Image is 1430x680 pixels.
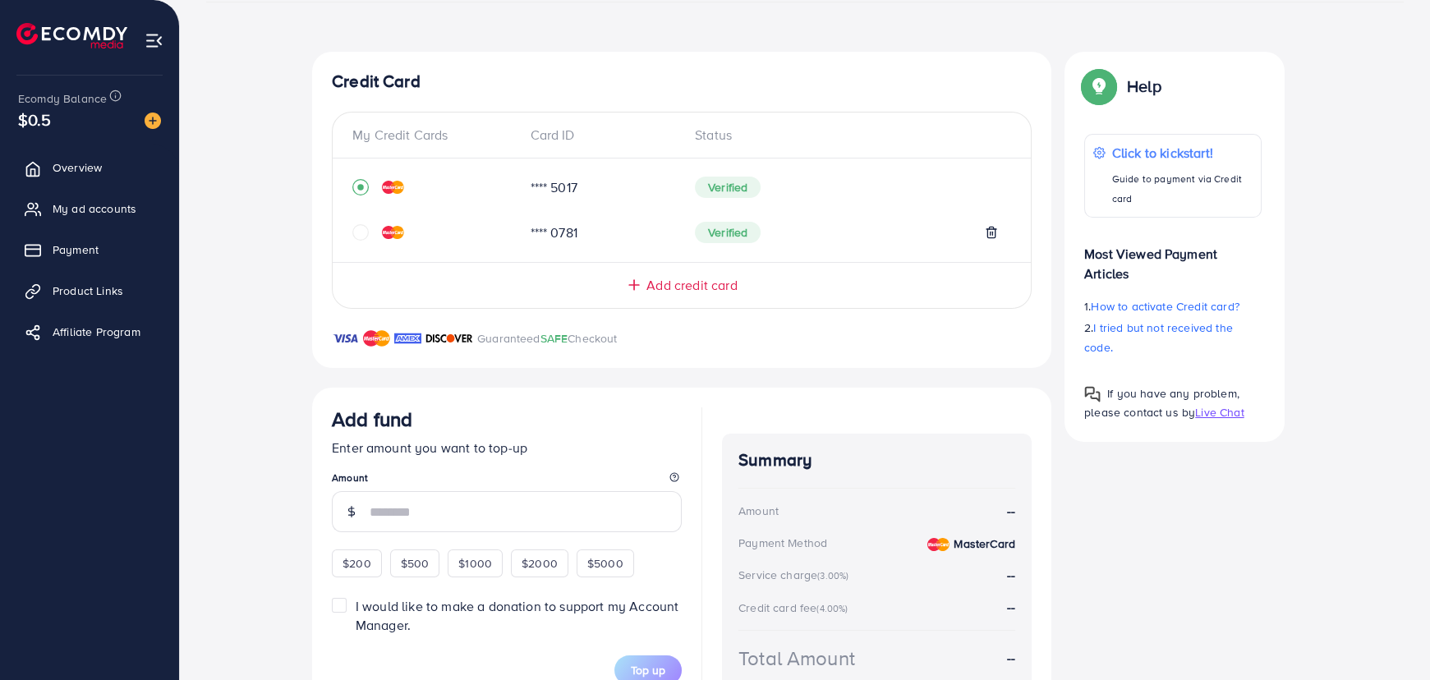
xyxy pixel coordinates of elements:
p: Help [1127,76,1161,96]
strong: -- [1007,649,1015,668]
a: My ad accounts [12,192,167,225]
span: Verified [695,177,761,198]
span: Live Chat [1195,404,1244,420]
iframe: Chat [1360,606,1418,668]
img: brand [363,329,390,348]
h4: Summary [738,450,1015,471]
div: My Credit Cards [352,126,517,145]
span: Affiliate Program [53,324,140,340]
legend: Amount [332,471,682,491]
span: Product Links [53,283,123,299]
a: Affiliate Program [12,315,167,348]
div: Total Amount [738,644,855,673]
img: Popup guide [1084,386,1101,402]
div: Payment Method [738,535,827,551]
p: Click to kickstart! [1112,143,1253,163]
span: Add credit card [646,276,737,295]
div: Status [682,126,1011,145]
a: Payment [12,233,167,266]
img: brand [332,329,359,348]
span: $500 [401,555,430,572]
p: Most Viewed Payment Articles [1084,231,1262,283]
span: If you have any problem, please contact us by [1084,385,1239,420]
span: SAFE [540,330,568,347]
svg: circle [352,224,369,241]
h3: Add fund [332,407,412,431]
p: Guaranteed Checkout [477,329,618,348]
img: Popup guide [1084,71,1114,101]
svg: record circle [352,179,369,195]
span: Verified [695,222,761,243]
strong: -- [1007,598,1015,616]
div: Credit card fee [738,600,853,616]
img: credit [927,538,950,551]
p: 1. [1084,296,1262,316]
span: $2000 [522,555,558,572]
span: My ad accounts [53,200,136,217]
span: $1000 [458,555,492,572]
img: logo [16,23,127,48]
small: (3.00%) [817,569,848,582]
small: (4.00%) [816,602,848,615]
img: image [145,113,161,129]
img: credit [382,226,404,239]
span: $0.5 [18,108,52,131]
img: credit [382,181,404,194]
p: 2. [1084,318,1262,357]
span: $200 [343,555,371,572]
h4: Credit Card [332,71,1032,92]
span: $5000 [587,555,623,572]
strong: MasterCard [954,535,1015,552]
img: brand [425,329,473,348]
a: Product Links [12,274,167,307]
span: I would like to make a donation to support my Account Manager. [356,597,678,634]
span: I tried but not received the code. [1084,319,1233,356]
strong: -- [1007,502,1015,521]
span: Top up [631,662,665,678]
strong: -- [1007,566,1015,584]
div: Service charge [738,567,853,583]
span: Overview [53,159,102,176]
p: Enter amount you want to top-up [332,438,682,457]
span: How to activate Credit card? [1091,298,1239,315]
img: menu [145,31,163,50]
p: Guide to payment via Credit card [1112,169,1253,209]
span: Payment [53,241,99,258]
div: Amount [738,503,779,519]
span: Ecomdy Balance [18,90,107,107]
img: brand [394,329,421,348]
a: Overview [12,151,167,184]
div: Card ID [517,126,683,145]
